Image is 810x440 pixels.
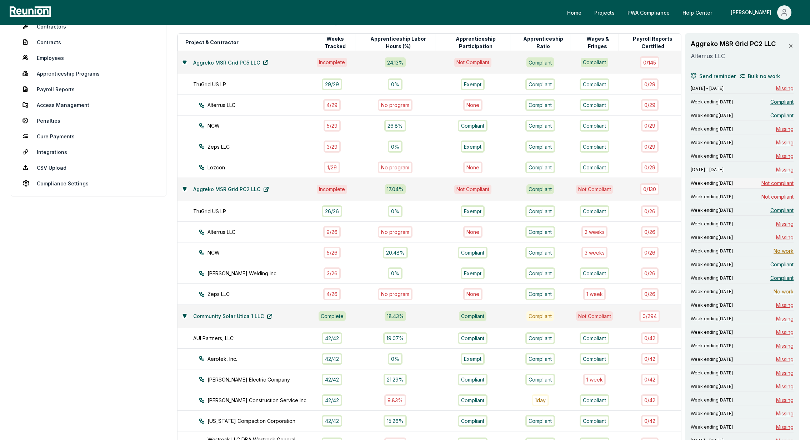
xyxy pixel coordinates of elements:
div: 0 / 42 [641,353,659,365]
div: Compliant [458,332,487,344]
div: Compliant [525,78,555,90]
div: Exempt [461,78,485,90]
div: Lozcon [199,164,322,171]
span: Send reminder [699,72,736,80]
div: [PERSON_NAME] Welding Inc. [199,270,322,277]
div: Compliant [581,58,608,67]
div: Exempt [461,140,485,152]
div: 0 / 26 [641,226,659,238]
span: Week ending [DATE] [691,275,733,281]
div: None [463,226,482,238]
div: Not Compliant [454,185,491,194]
div: [US_STATE] Compaction Corporation [199,417,322,425]
span: Missing [776,152,794,160]
a: Projects [589,5,620,20]
div: 0 / 29 [641,162,659,173]
div: 0 / 42 [641,415,659,427]
button: Project & Contractor [184,35,240,50]
a: Cure Payments [17,129,160,143]
div: Compliant [580,332,609,344]
div: 21.29% [384,374,407,385]
span: Week ending [DATE] [691,180,733,186]
div: 0 / 42 [641,332,659,344]
a: Integrations [17,145,160,159]
span: Week ending [DATE] [691,343,733,349]
div: 0 / 26 [641,247,659,259]
div: 0 / 26 [641,205,659,217]
div: Exempt [461,353,485,365]
div: Compliant [525,374,555,385]
span: Missing [776,301,794,309]
div: Compliant [525,415,555,427]
button: Apprenticeship Labor Hours (%) [361,35,435,50]
div: 19.07% [383,332,407,344]
div: [PERSON_NAME] Electric Company [199,376,322,383]
div: 3 / 29 [324,140,341,152]
span: Week ending [DATE] [691,208,733,213]
div: Aerotek, Inc. [199,355,322,363]
div: Compliant [525,288,555,300]
span: Week ending [DATE] [691,153,733,159]
div: 0 / 29 [641,120,659,132]
div: Not Compliant [576,311,613,321]
div: Compliant [525,140,555,152]
span: Week ending [DATE] [691,126,733,132]
div: 1 day [532,394,549,406]
div: 0 / 42 [641,394,659,406]
div: 1 / 29 [324,162,340,173]
a: Employees [17,51,160,65]
div: No program [378,288,412,300]
div: 0% [388,140,402,152]
div: Compliant [459,311,486,321]
a: Access Management [17,98,160,112]
span: No work [774,288,794,295]
div: 17.04 % [385,184,406,194]
div: 0% [388,267,402,279]
div: Compliant [580,394,609,406]
div: Compliant [580,162,609,173]
div: NCW [199,122,322,129]
span: Week ending [DATE] [691,316,733,322]
div: 15.26% [384,415,407,427]
div: Compliant [525,162,555,173]
span: Missing [776,315,794,322]
div: 42 / 42 [322,332,342,344]
div: [PERSON_NAME] Construction Service Inc. [199,396,322,404]
div: 0 / 26 [641,288,659,300]
div: 0 / 26 [641,267,659,279]
div: 26.8% [384,120,406,132]
p: Alterrus LLC [691,52,780,60]
div: No program [378,226,412,238]
div: 42 / 42 [322,415,342,427]
a: Contracts [17,35,160,49]
div: 1 week [583,374,606,385]
div: Compliant [525,120,555,132]
span: Missing [776,125,794,133]
div: Compliant [525,205,555,217]
span: Week ending [DATE] [691,248,733,254]
div: 0 / 29 [641,78,659,90]
button: Bulk no work [739,69,780,83]
div: Alterrus LLC [199,101,322,109]
div: TruGrid US LP [193,208,316,215]
div: Compliant [580,353,609,365]
a: Payroll Reports [17,82,160,96]
a: CSV Upload [17,160,160,175]
div: Compliant [525,99,555,111]
span: Week ending [DATE] [691,384,733,389]
div: 0 / 294 [639,310,660,322]
div: 0 / 42 [641,374,659,385]
span: Not compliant [761,179,794,187]
div: Compliant [525,247,555,259]
div: 42 / 42 [322,374,342,385]
div: 1 week [583,288,606,300]
a: Community Solar Utica 1 LLC [187,309,278,323]
div: Compliant [580,267,609,279]
span: Missing [776,166,794,173]
div: 9.83% [384,394,406,406]
div: Compliant [580,205,609,217]
a: Compliance Settings [17,176,160,190]
span: Compliant [770,261,794,268]
span: [DATE] - [DATE] [691,86,724,91]
span: Week ending [DATE] [691,221,733,227]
